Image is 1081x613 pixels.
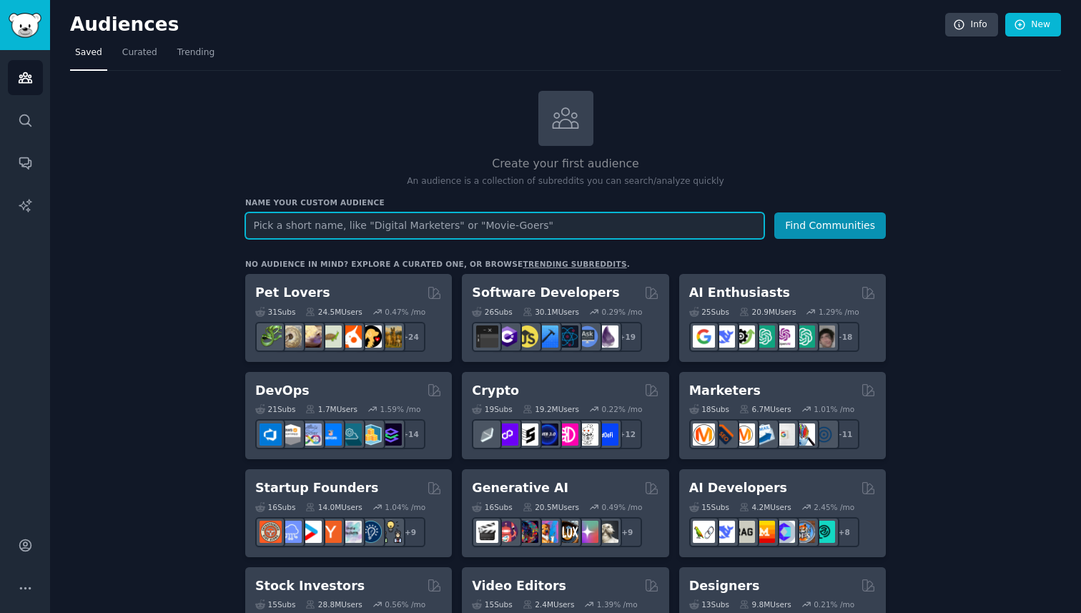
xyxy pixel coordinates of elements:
div: 1.01 % /mo [814,404,854,414]
img: PetAdvice [360,325,382,348]
div: 20.5M Users [523,502,579,512]
div: 28.8M Users [305,599,362,609]
img: web3 [536,423,558,446]
img: learnjavascript [516,325,538,348]
img: Rag [733,521,755,543]
img: platformengineering [340,423,362,446]
img: csharp [496,325,518,348]
img: ethstaker [516,423,538,446]
img: AWS_Certified_Experts [280,423,302,446]
img: AIDevelopersSociety [813,521,835,543]
img: OpenAIDev [773,325,795,348]
div: + 8 [829,517,859,547]
img: ballpython [280,325,302,348]
img: 0xPolygon [496,423,518,446]
div: 1.59 % /mo [380,404,421,414]
img: FluxAI [556,521,578,543]
img: software [476,325,498,348]
div: + 24 [395,322,425,352]
p: An audience is a collection of subreddits you can search/analyze quickly [245,175,886,188]
div: + 19 [612,322,642,352]
h2: AI Enthusiasts [689,284,790,302]
div: + 9 [395,517,425,547]
img: dogbreed [380,325,402,348]
img: leopardgeckos [300,325,322,348]
img: ethfinance [476,423,498,446]
img: cockatiel [340,325,362,348]
h2: Video Editors [472,577,566,595]
img: herpetology [260,325,282,348]
img: growmybusiness [380,521,402,543]
img: turtle [320,325,342,348]
img: Emailmarketing [753,423,775,446]
img: GoogleGeminiAI [693,325,715,348]
img: elixir [596,325,618,348]
img: DevOpsLinks [320,423,342,446]
img: MarketingResearch [793,423,815,446]
img: reactnative [556,325,578,348]
div: 20.9M Users [739,307,796,317]
div: 31 Sub s [255,307,295,317]
img: llmops [793,521,815,543]
h2: Startup Founders [255,479,378,497]
h2: DevOps [255,382,310,400]
img: ArtificalIntelligence [813,325,835,348]
img: bigseo [713,423,735,446]
img: Docker_DevOps [300,423,322,446]
div: 0.49 % /mo [602,502,643,512]
div: 21 Sub s [255,404,295,414]
img: chatgpt_promptDesign [753,325,775,348]
a: trending subreddits [523,260,626,268]
div: 4.2M Users [739,502,791,512]
h2: Designers [689,577,760,595]
div: 2.45 % /mo [814,502,854,512]
div: + 18 [829,322,859,352]
button: Find Communities [774,212,886,239]
div: 1.7M Users [305,404,357,414]
img: deepdream [516,521,538,543]
img: defi_ [596,423,618,446]
div: 0.22 % /mo [602,404,643,414]
img: googleads [773,423,795,446]
div: 26 Sub s [472,307,512,317]
img: PlatformEngineers [380,423,402,446]
a: Info [945,13,998,37]
img: GummySearch logo [9,13,41,38]
img: AskComputerScience [576,325,598,348]
div: 1.29 % /mo [819,307,859,317]
div: 6.7M Users [739,404,791,414]
img: CryptoNews [576,423,598,446]
div: 14.0M Users [305,502,362,512]
div: 30.1M Users [523,307,579,317]
img: OnlineMarketing [813,423,835,446]
img: Entrepreneurship [360,521,382,543]
div: + 9 [612,517,642,547]
h2: Crypto [472,382,519,400]
div: 0.47 % /mo [385,307,425,317]
img: content_marketing [693,423,715,446]
img: aws_cdk [360,423,382,446]
img: SaaS [280,521,302,543]
h2: Generative AI [472,479,568,497]
h2: Audiences [70,14,945,36]
img: defiblockchain [556,423,578,446]
div: 0.21 % /mo [814,599,854,609]
a: Curated [117,41,162,71]
img: DreamBooth [596,521,618,543]
div: 15 Sub s [472,599,512,609]
div: 24.5M Users [305,307,362,317]
div: 0.56 % /mo [385,599,425,609]
input: Pick a short name, like "Digital Marketers" or "Movie-Goers" [245,212,764,239]
img: AItoolsCatalog [733,325,755,348]
img: DeepSeek [713,521,735,543]
div: 15 Sub s [689,502,729,512]
img: aivideo [476,521,498,543]
h2: Pet Lovers [255,284,330,302]
div: + 12 [612,419,642,449]
img: OpenSourceAI [773,521,795,543]
img: iOSProgramming [536,325,558,348]
div: + 14 [395,419,425,449]
h2: Create your first audience [245,155,886,173]
img: dalle2 [496,521,518,543]
img: EntrepreneurRideAlong [260,521,282,543]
